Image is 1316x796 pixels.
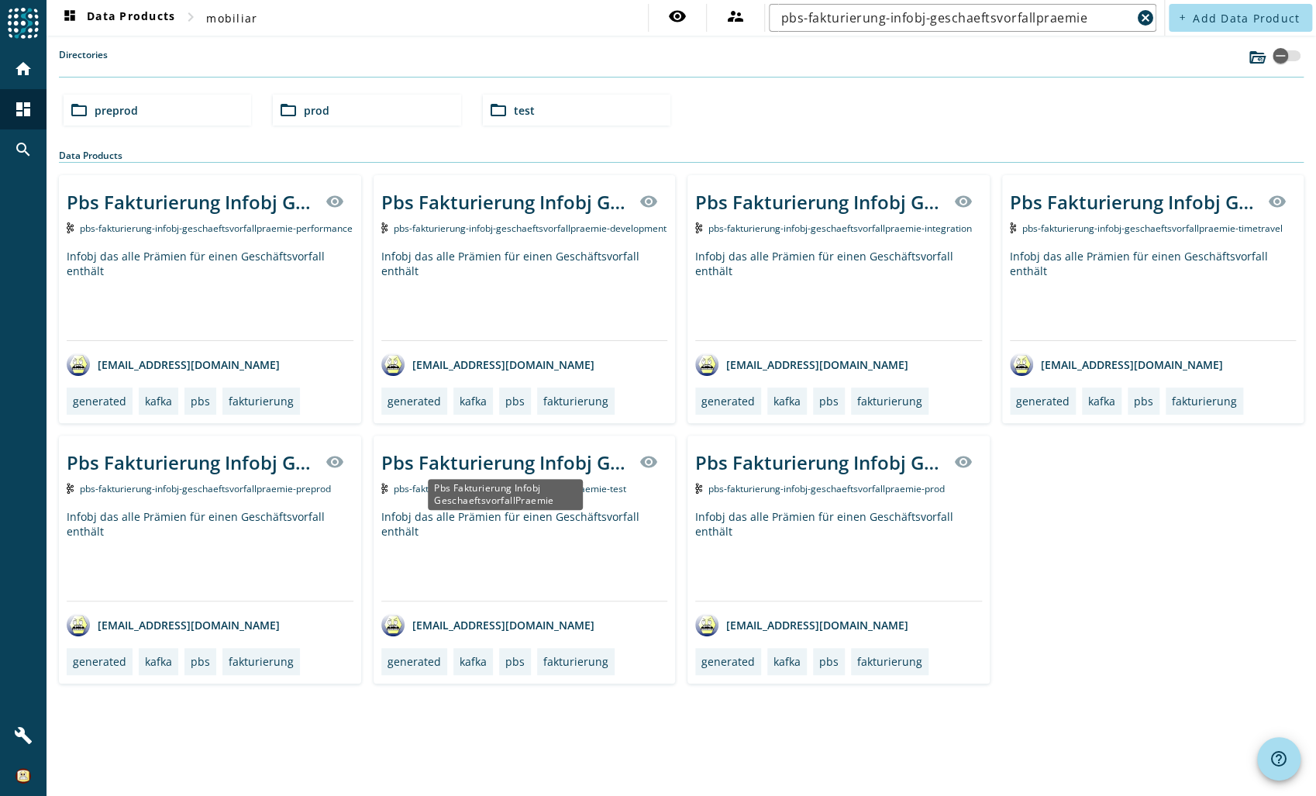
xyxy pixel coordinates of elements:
[1136,9,1155,27] mat-icon: cancel
[67,353,280,376] div: [EMAIL_ADDRESS][DOMAIN_NAME]
[695,249,982,340] div: Infobj das alle Prämien für einen Geschäftsvorfall enthält
[14,140,33,159] mat-icon: search
[695,509,982,601] div: Infobj das alle Prämien für einen Geschäftsvorfall enthält
[857,654,922,669] div: fakturierung
[1172,394,1237,408] div: fakturierung
[381,450,631,475] div: Pbs Fakturierung Infobj GeschaeftsvorfallPraemie
[708,482,945,495] span: Kafka Topic: pbs-fakturierung-infobj-geschaeftsvorfallpraemie-prod
[381,353,405,376] img: avatar
[59,48,108,77] label: Directories
[381,613,405,636] img: avatar
[1010,353,1223,376] div: [EMAIL_ADDRESS][DOMAIN_NAME]
[695,613,908,636] div: [EMAIL_ADDRESS][DOMAIN_NAME]
[695,483,702,494] img: Kafka Topic: pbs-fakturierung-infobj-geschaeftsvorfallpraemie-prod
[695,222,702,233] img: Kafka Topic: pbs-fakturierung-infobj-geschaeftsvorfallpraemie-integration
[857,394,922,408] div: fakturierung
[1169,4,1312,32] button: Add Data Product
[819,394,839,408] div: pbs
[59,149,1304,163] div: Data Products
[781,9,1132,27] input: Search (% or * for wildcards)
[394,222,667,235] span: Kafka Topic: pbs-fakturierung-infobj-geschaeftsvorfallpraemie-development
[773,654,801,669] div: kafka
[460,654,487,669] div: kafka
[70,101,88,119] mat-icon: folder_open
[773,394,801,408] div: kafka
[67,450,316,475] div: Pbs Fakturierung Infobj GeschaeftsvorfallPraemie
[60,9,175,27] span: Data Products
[95,103,138,118] span: preprod
[460,394,487,408] div: kafka
[304,103,329,118] span: prod
[381,509,668,601] div: Infobj das alle Prämien für einen Geschäftsvorfall enthält
[381,189,631,215] div: Pbs Fakturierung Infobj GeschaeftsvorfallPraemie
[668,7,687,26] mat-icon: visibility
[200,4,264,32] button: mobiliar
[701,394,755,408] div: generated
[67,613,90,636] img: avatar
[67,509,353,601] div: Infobj das alle Prämien für einen Geschäftsvorfall enthält
[54,4,181,32] button: Data Products
[695,353,718,376] img: avatar
[326,192,344,211] mat-icon: visibility
[67,222,74,233] img: Kafka Topic: pbs-fakturierung-infobj-geschaeftsvorfallpraemie-performance
[1022,222,1283,235] span: Kafka Topic: pbs-fakturierung-infobj-geschaeftsvorfallpraemie-timetravel
[229,654,294,669] div: fakturierung
[505,654,525,669] div: pbs
[695,189,945,215] div: Pbs Fakturierung Infobj GeschaeftsvorfallPraemie
[388,394,441,408] div: generated
[1010,189,1259,215] div: Pbs Fakturierung Infobj GeschaeftsvorfallPraemie
[394,482,626,495] span: Kafka Topic: pbs-fakturierung-infobj-geschaeftsvorfallpraemie-test
[954,453,973,471] mat-icon: visibility
[489,101,508,119] mat-icon: folder_open
[701,654,755,669] div: generated
[695,450,945,475] div: Pbs Fakturierung Infobj GeschaeftsvorfallPraemie
[381,249,668,340] div: Infobj das alle Prämien für einen Geschäftsvorfall enthält
[8,8,39,39] img: spoud-logo.svg
[73,394,126,408] div: generated
[1268,192,1287,211] mat-icon: visibility
[67,613,280,636] div: [EMAIL_ADDRESS][DOMAIN_NAME]
[726,7,745,26] mat-icon: supervisor_account
[381,613,594,636] div: [EMAIL_ADDRESS][DOMAIN_NAME]
[145,394,172,408] div: kafka
[1010,353,1033,376] img: avatar
[60,9,79,27] mat-icon: dashboard
[381,222,388,233] img: Kafka Topic: pbs-fakturierung-infobj-geschaeftsvorfallpraemie-development
[1010,249,1297,340] div: Infobj das alle Prämien für einen Geschäftsvorfall enthält
[708,222,972,235] span: Kafka Topic: pbs-fakturierung-infobj-geschaeftsvorfallpraemie-integration
[14,100,33,119] mat-icon: dashboard
[14,726,33,745] mat-icon: build
[428,479,583,510] div: Pbs Fakturierung Infobj GeschaeftsvorfallPraemie
[514,103,535,118] span: test
[67,249,353,340] div: Infobj das alle Prämien für einen Geschäftsvorfall enthält
[695,353,908,376] div: [EMAIL_ADDRESS][DOMAIN_NAME]
[206,11,257,26] span: mobiliar
[16,768,31,784] img: 2d77831b3fd341734dc3f4414599b1bd
[181,8,200,26] mat-icon: chevron_right
[80,222,353,235] span: Kafka Topic: pbs-fakturierung-infobj-geschaeftsvorfallpraemie-performance
[73,654,126,669] div: generated
[1193,11,1300,26] span: Add Data Product
[1016,394,1070,408] div: generated
[67,353,90,376] img: avatar
[229,394,294,408] div: fakturierung
[381,483,388,494] img: Kafka Topic: pbs-fakturierung-infobj-geschaeftsvorfallpraemie-test
[14,60,33,78] mat-icon: home
[543,654,608,669] div: fakturierung
[1088,394,1115,408] div: kafka
[388,654,441,669] div: generated
[954,192,973,211] mat-icon: visibility
[695,613,718,636] img: avatar
[1134,394,1153,408] div: pbs
[639,192,658,211] mat-icon: visibility
[381,353,594,376] div: [EMAIL_ADDRESS][DOMAIN_NAME]
[279,101,298,119] mat-icon: folder_open
[191,654,210,669] div: pbs
[80,482,331,495] span: Kafka Topic: pbs-fakturierung-infobj-geschaeftsvorfallpraemie-preprod
[67,189,316,215] div: Pbs Fakturierung Infobj GeschaeftsvorfallPraemie
[1010,222,1017,233] img: Kafka Topic: pbs-fakturierung-infobj-geschaeftsvorfallpraemie-timetravel
[1135,7,1156,29] button: Clear
[639,453,658,471] mat-icon: visibility
[543,394,608,408] div: fakturierung
[819,654,839,669] div: pbs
